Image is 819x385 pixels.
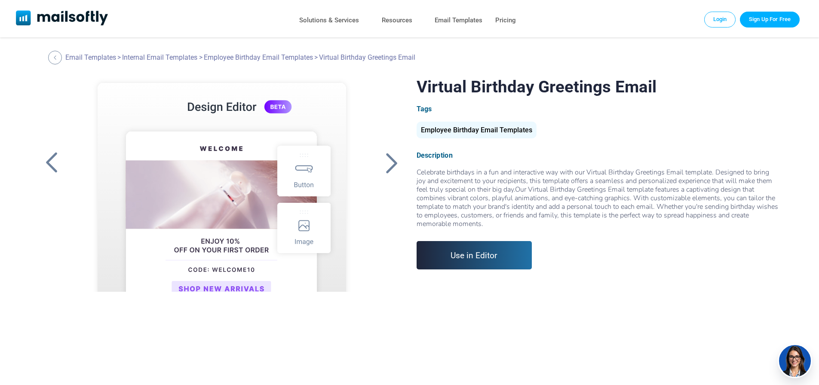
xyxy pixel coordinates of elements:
[417,129,537,133] a: Employee Birthday Email Templates
[204,53,313,61] a: Employee Birthday Email Templates
[77,77,366,292] a: Virtual Birthday Greetings Email
[122,53,197,61] a: Internal Email Templates
[299,14,359,27] a: Solutions & Services
[417,77,778,96] h1: Virtual Birthday Greetings Email
[65,53,116,61] a: Email Templates
[704,12,736,27] a: Login
[495,14,516,27] a: Pricing
[740,12,800,27] a: Trial
[417,241,532,269] a: Use in Editor
[417,105,778,113] div: Tags
[16,10,108,27] a: Mailsoftly
[417,151,778,159] div: Description
[417,168,778,228] div: Celebrate birthdays in a fun and interactive way with our Virtual Birthday Greetings Email templa...
[381,152,403,174] a: Back
[435,14,482,27] a: Email Templates
[48,51,64,64] a: Back
[382,14,412,27] a: Resources
[41,152,62,174] a: Back
[417,122,537,138] div: Employee Birthday Email Templates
